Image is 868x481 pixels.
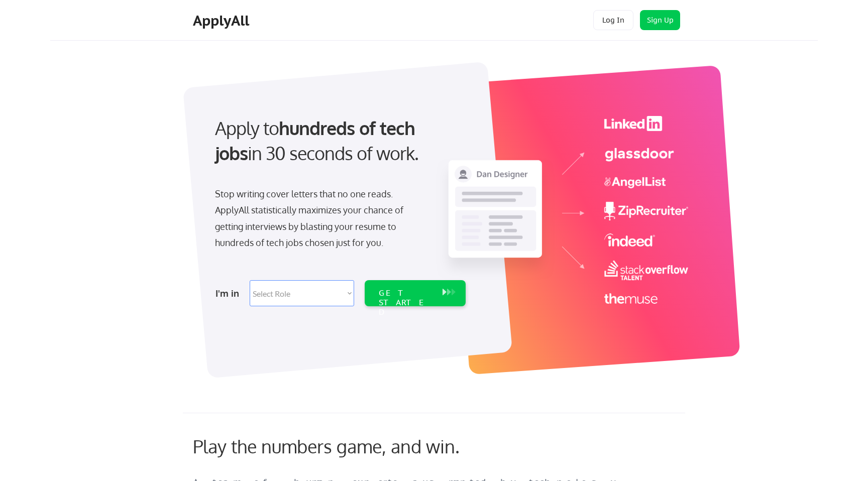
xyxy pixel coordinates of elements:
[215,116,419,164] strong: hundreds of tech jobs
[640,10,680,30] button: Sign Up
[193,12,252,29] div: ApplyAll
[215,115,462,166] div: Apply to in 30 seconds of work.
[215,186,421,251] div: Stop writing cover letters that no one reads. ApplyAll statistically maximizes your chance of get...
[593,10,633,30] button: Log In
[379,288,432,317] div: GET STARTED
[215,285,244,301] div: I'm in
[193,435,504,457] div: Play the numbers game, and win.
